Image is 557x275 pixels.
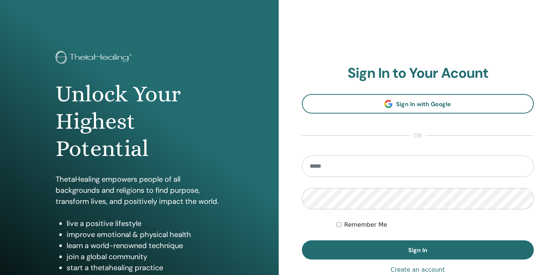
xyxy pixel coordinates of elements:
span: Sign In with Google [396,100,451,108]
div: Keep me authenticated indefinitely or until I manually logout [336,220,534,229]
span: or [410,131,426,140]
li: live a positive lifestyle [67,218,223,229]
h1: Unlock Your Highest Potential [56,80,223,163]
h2: Sign In to Your Acount [302,65,534,82]
span: Sign In [408,246,427,254]
li: learn a world-renowned technique [67,240,223,251]
li: improve emotional & physical health [67,229,223,240]
li: start a thetahealing practice [67,262,223,273]
label: Remember Me [344,220,387,229]
p: ThetaHealing empowers people of all backgrounds and religions to find purpose, transform lives, a... [56,174,223,207]
button: Sign In [302,240,534,260]
li: join a global community [67,251,223,262]
a: Sign In with Google [302,94,534,114]
a: Create an account [391,265,445,274]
